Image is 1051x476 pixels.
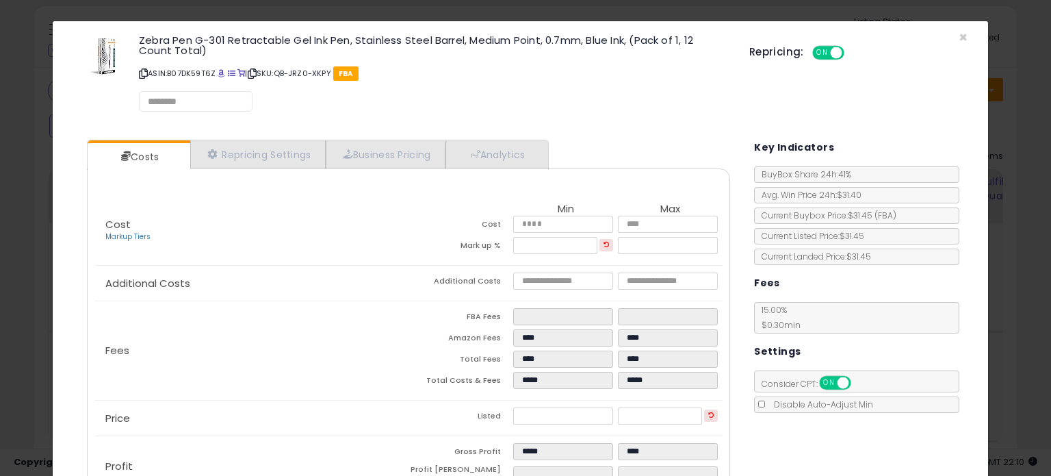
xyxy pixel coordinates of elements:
[755,378,869,390] span: Consider CPT:
[755,304,801,331] span: 15.00 %
[105,231,151,242] a: Markup Tiers
[139,62,729,84] p: ASIN: B07DK59T6Z | SKU: QB-JRZ0-XKPY
[755,189,861,201] span: Avg. Win Price 24h: $31.40
[237,68,245,79] a: Your listing only
[767,399,873,410] span: Disable Auto-Adjust Min
[408,273,513,294] td: Additional Costs
[848,210,896,221] span: $31.45
[618,203,723,216] th: Max
[408,351,513,372] td: Total Fees
[408,372,513,393] td: Total Costs & Fees
[814,47,831,59] span: ON
[94,219,408,242] p: Cost
[190,140,326,168] a: Repricing Settings
[842,47,864,59] span: OFF
[754,275,780,292] h5: Fees
[513,203,618,216] th: Min
[755,168,851,180] span: BuyBox Share 24h: 41%
[333,66,359,81] span: FBA
[94,461,408,472] p: Profit
[94,345,408,356] p: Fees
[755,251,871,262] span: Current Landed Price: $31.45
[228,68,235,79] a: All offer listings
[408,308,513,329] td: FBA Fees
[874,210,896,221] span: ( FBA )
[408,408,513,429] td: Listed
[326,140,445,168] a: Business Pricing
[218,68,225,79] a: BuyBox page
[755,230,864,242] span: Current Listed Price: $31.45
[94,413,408,424] p: Price
[754,343,801,360] h5: Settings
[139,35,729,55] h3: Zebra Pen G-301 Retractable Gel Ink Pen, Stainless Steel Barrel, Medium Point, 0.7mm, Blue Ink, (...
[408,443,513,464] td: Gross Profit
[820,377,838,389] span: ON
[754,139,834,156] h5: Key Indicators
[408,216,513,237] td: Cost
[408,329,513,351] td: Amazon Fees
[755,210,896,221] span: Current Buybox Price:
[85,35,117,76] img: 41u-9FEbQQL._SL60_.jpg
[445,140,547,168] a: Analytics
[755,319,801,331] span: $0.30 min
[88,143,189,171] a: Costs
[849,377,871,389] span: OFF
[749,47,804,58] h5: Repricing:
[94,278,408,289] p: Additional Costs
[959,27,968,47] span: ×
[408,237,513,258] td: Mark up %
